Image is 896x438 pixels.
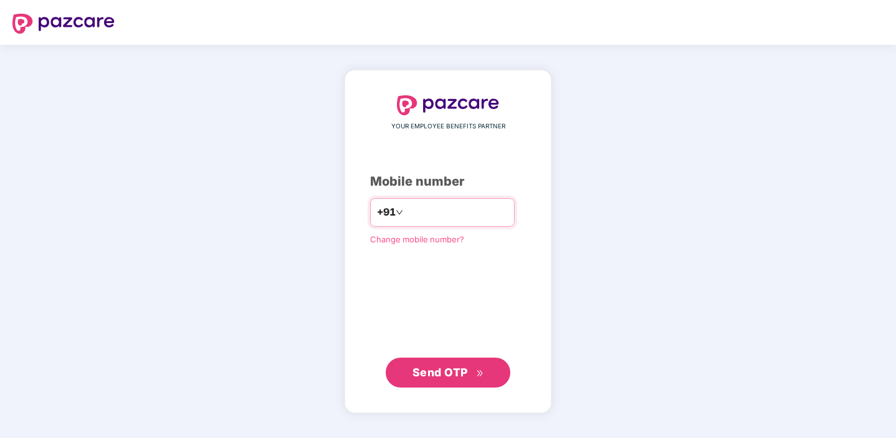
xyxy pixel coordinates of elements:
button: Send OTPdouble-right [386,358,510,388]
div: Mobile number [370,172,526,191]
span: down [396,209,403,216]
img: logo [12,14,115,34]
span: YOUR EMPLOYEE BENEFITS PARTNER [391,121,505,131]
span: Send OTP [412,366,468,379]
span: +91 [377,204,396,220]
a: Change mobile number? [370,234,464,244]
img: logo [397,95,499,115]
span: double-right [476,369,484,378]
